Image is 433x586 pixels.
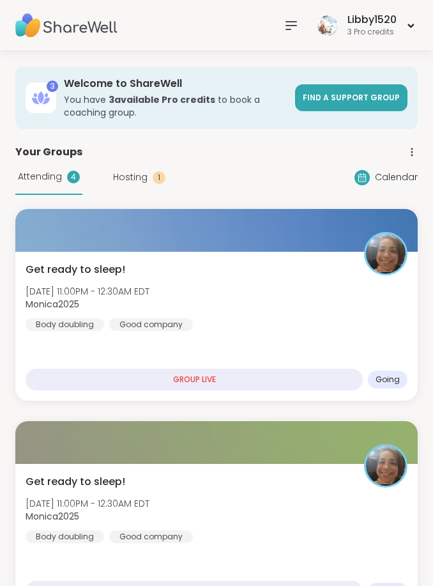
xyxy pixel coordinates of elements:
[26,285,149,298] span: [DATE] 11:00PM - 12:30AM EDT
[366,234,406,274] img: Monica2025
[347,27,397,38] div: 3 Pro credits
[26,497,149,510] span: [DATE] 11:00PM - 12:30AM EDT
[64,93,287,119] h3: You have to book a coaching group.
[113,171,148,184] span: Hosting
[26,262,125,277] span: Get ready to sleep!
[109,93,215,106] b: 3 available Pro credit s
[153,171,165,184] div: 1
[376,374,400,385] span: Going
[15,144,82,160] span: Your Groups
[64,77,287,91] h3: Welcome to ShareWell
[26,474,125,490] span: Get ready to sleep!
[26,530,104,543] div: Body doubling
[317,15,338,36] img: Libby1520
[47,81,58,92] div: 3
[26,318,104,331] div: Body doubling
[303,92,400,103] span: Find a support group
[109,530,193,543] div: Good company
[26,369,363,390] div: GROUP LIVE
[347,13,397,27] div: Libby1520
[15,3,118,48] img: ShareWell Nav Logo
[375,171,418,184] span: Calendar
[295,84,407,111] a: Find a support group
[26,298,79,311] b: Monica2025
[366,446,406,486] img: Monica2025
[67,171,80,183] div: 4
[18,170,62,183] span: Attending
[109,318,193,331] div: Good company
[26,510,79,523] b: Monica2025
